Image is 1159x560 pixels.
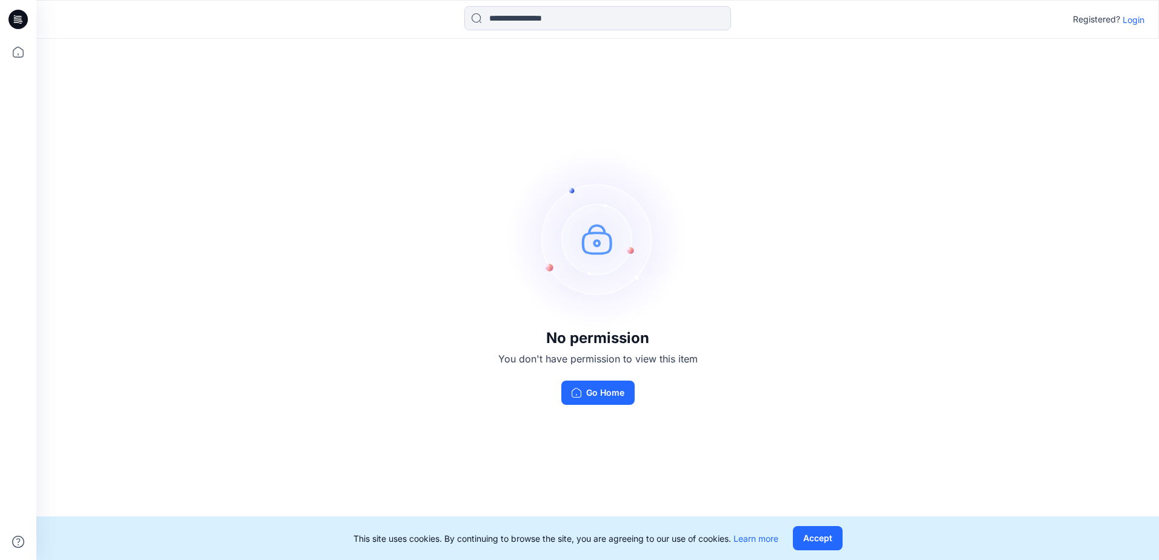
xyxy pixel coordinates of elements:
h3: No permission [498,330,698,347]
p: Login [1123,13,1144,26]
p: You don't have permission to view this item [498,352,698,366]
button: Accept [793,526,843,550]
p: Registered? [1073,12,1120,27]
p: This site uses cookies. By continuing to browse the site, you are agreeing to our use of cookies. [353,532,778,545]
a: Learn more [733,533,778,544]
img: no-perm.svg [507,148,689,330]
button: Go Home [561,381,635,405]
